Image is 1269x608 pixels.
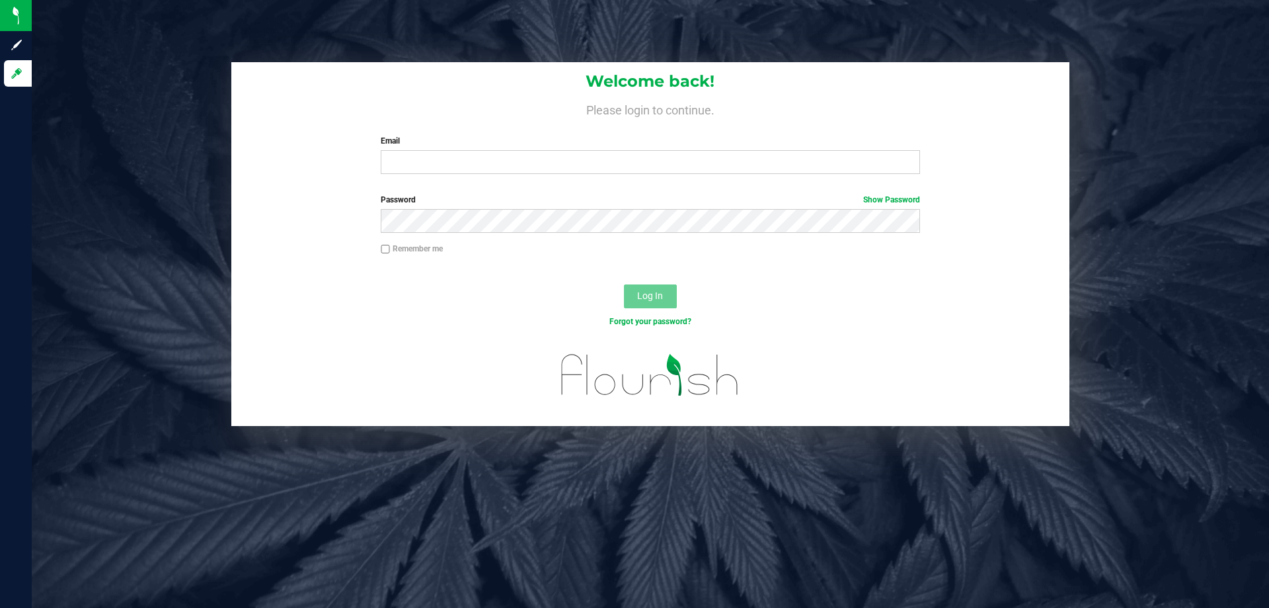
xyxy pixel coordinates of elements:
[609,317,691,326] a: Forgot your password?
[863,195,920,204] a: Show Password
[637,290,663,301] span: Log In
[381,135,919,147] label: Email
[381,195,416,204] span: Password
[624,284,677,308] button: Log In
[545,341,755,409] img: flourish_logo.svg
[10,67,23,80] inline-svg: Log in
[231,101,1069,116] h4: Please login to continue.
[381,243,443,255] label: Remember me
[10,38,23,52] inline-svg: Sign up
[381,245,390,254] input: Remember me
[231,73,1069,90] h1: Welcome back!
